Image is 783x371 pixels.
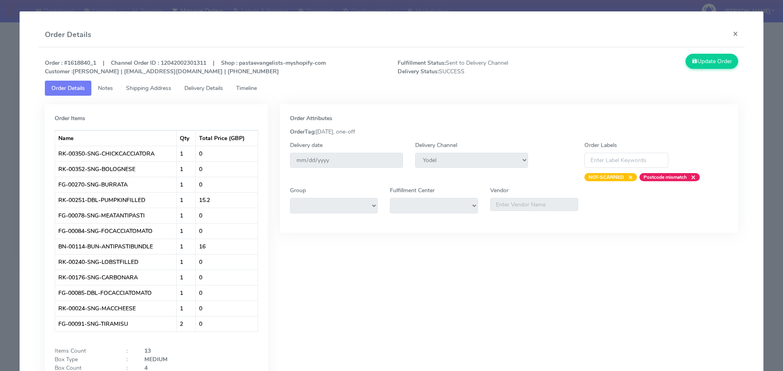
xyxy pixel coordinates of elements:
[196,130,257,146] th: Total Price (GBP)
[196,223,257,239] td: 0
[624,173,633,181] span: ×
[55,270,177,285] td: RK-00176-SNG-CARBONARA
[144,356,168,363] strong: MEDIUM
[196,285,257,301] td: 0
[51,84,85,92] span: Order Details
[55,301,177,316] td: RK-00024-SNG-MACCHEESE
[177,177,196,192] td: 1
[490,186,509,195] label: Vendor
[177,254,196,270] td: 1
[584,141,617,149] label: Order Labels
[120,347,138,355] div: :
[55,161,177,177] td: RK-00352-SNG-BOLOGNESE
[177,130,196,146] th: Qty
[398,59,446,67] strong: Fulfillment Status:
[490,198,578,211] input: Enter Vendor Name
[55,146,177,161] td: RK-00350-SNG-CHICKCACCIATORA
[236,84,257,92] span: Timeline
[290,141,323,149] label: Delivery date
[196,161,257,177] td: 0
[290,114,332,122] strong: Order Attributes
[55,285,177,301] td: FG-00085-DBL-FOCACCIATOMATO
[49,355,120,364] div: Box Type
[196,270,257,285] td: 0
[196,208,257,223] td: 0
[391,59,568,76] span: Sent to Delivery Channel SUCCESS
[120,355,138,364] div: :
[177,239,196,254] td: 1
[177,192,196,208] td: 1
[588,174,624,180] strong: NOT-SCANNED
[687,173,696,181] span: ×
[55,239,177,254] td: BN-00114-BUN-ANTIPASTIBUNDLE
[126,84,171,92] span: Shipping Address
[177,316,196,331] td: 2
[177,146,196,161] td: 1
[644,174,687,180] strong: Postcode mismatch
[584,153,668,168] input: Enter Label Keywords
[55,177,177,192] td: FG-00270-SNG-BURRATA
[398,68,439,75] strong: Delivery Status:
[55,223,177,239] td: FG-00084-SNG-FOCACCIATOMATO
[390,186,435,195] label: Fulfillment Center
[177,208,196,223] td: 1
[726,23,745,44] button: Close
[196,301,257,316] td: 0
[177,285,196,301] td: 1
[49,347,120,355] div: Items Count
[415,141,457,149] label: Delivery Channel
[45,59,326,75] strong: Order : #1618840_1 | Channel Order ID : 12042002301311 | Shop : pastaevangelists-myshopify-com [P...
[290,128,316,136] strong: OrderTag:
[177,223,196,239] td: 1
[55,208,177,223] td: FG-00078-SNG-MEATANTIPASTI
[98,84,113,92] span: Notes
[177,161,196,177] td: 1
[144,347,151,355] strong: 13
[196,254,257,270] td: 0
[686,54,739,69] button: Update Order
[196,146,257,161] td: 0
[45,29,91,40] h4: Order Details
[196,192,257,208] td: 15.2
[184,84,223,92] span: Delivery Details
[196,177,257,192] td: 0
[55,114,85,122] strong: Order Items
[45,68,73,75] strong: Customer :
[177,301,196,316] td: 1
[55,130,177,146] th: Name
[45,81,739,96] ul: Tabs
[196,316,257,331] td: 0
[290,186,306,195] label: Group
[55,192,177,208] td: RK-00251-DBL-PUMPKINFILLED
[196,239,257,254] td: 16
[177,270,196,285] td: 1
[55,254,177,270] td: RK-00240-SNG-LOBSTFILLED
[55,316,177,331] td: FG-00091-SNG-TIRAMISU
[284,127,735,136] div: [DATE], one-off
